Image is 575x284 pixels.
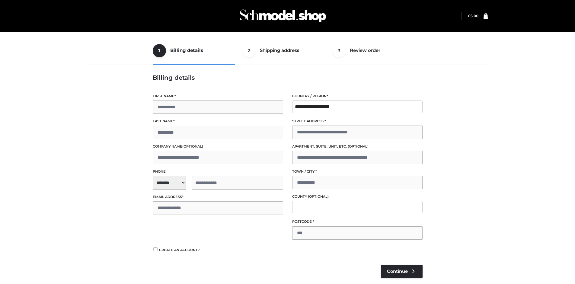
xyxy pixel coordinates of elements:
[153,74,423,81] h3: Billing details
[468,14,470,18] span: £
[153,93,283,99] label: First name
[238,4,328,28] img: Schmodel Admin 964
[159,248,200,252] span: Create an account?
[468,14,478,18] a: £5.00
[292,219,423,225] label: Postcode
[308,194,329,199] span: (optional)
[292,118,423,124] label: Street address
[387,269,408,274] span: Continue
[153,247,158,251] input: Create an account?
[153,144,283,149] label: Company name
[153,169,283,174] label: Phone
[468,14,478,18] bdi: 5.00
[348,144,369,148] span: (optional)
[292,194,423,199] label: County
[292,93,423,99] label: Country / Region
[292,169,423,174] label: Town / City
[153,118,283,124] label: Last name
[292,144,423,149] label: Apartment, suite, unit, etc.
[153,194,283,200] label: Email address
[182,144,203,148] span: (optional)
[381,265,423,278] a: Continue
